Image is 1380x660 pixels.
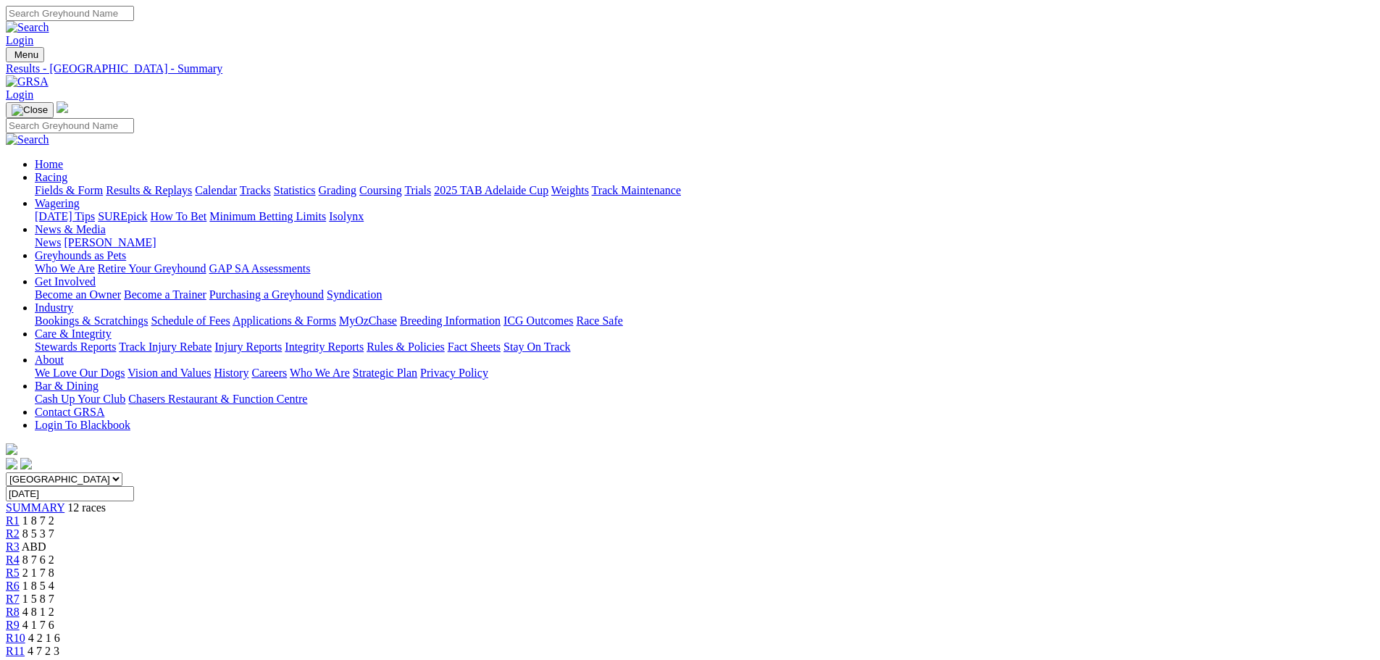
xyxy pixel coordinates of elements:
[35,236,61,248] a: News
[329,210,364,222] a: Isolynx
[151,314,230,327] a: Schedule of Fees
[285,341,364,353] a: Integrity Reports
[124,288,206,301] a: Become a Trainer
[503,341,570,353] a: Stay On Track
[67,501,106,514] span: 12 races
[6,21,49,34] img: Search
[35,341,1374,354] div: Care & Integrity
[22,514,54,527] span: 1 8 7 2
[6,118,134,133] input: Search
[6,458,17,469] img: facebook.svg
[290,367,350,379] a: Who We Are
[22,540,46,553] span: ABD
[22,593,54,605] span: 1 5 8 7
[35,197,80,209] a: Wagering
[6,501,64,514] a: SUMMARY
[98,210,147,222] a: SUREpick
[128,393,307,405] a: Chasers Restaurant & Function Centre
[6,593,20,605] a: R7
[22,580,54,592] span: 1 8 5 4
[6,62,1374,75] a: Results - [GEOGRAPHIC_DATA] - Summary
[127,367,211,379] a: Vision and Values
[22,527,54,540] span: 8 5 3 7
[6,606,20,618] a: R8
[35,210,95,222] a: [DATE] Tips
[35,367,1374,380] div: About
[6,567,20,579] a: R5
[35,223,106,235] a: News & Media
[240,184,271,196] a: Tracks
[6,133,49,146] img: Search
[6,554,20,566] a: R4
[22,554,54,566] span: 8 7 6 2
[35,354,64,366] a: About
[195,184,237,196] a: Calendar
[420,367,488,379] a: Privacy Policy
[400,314,501,327] a: Breeding Information
[35,314,1374,327] div: Industry
[551,184,589,196] a: Weights
[6,619,20,631] a: R9
[98,262,206,275] a: Retire Your Greyhound
[28,645,59,657] span: 4 7 2 3
[35,236,1374,249] div: News & Media
[209,210,326,222] a: Minimum Betting Limits
[35,406,104,418] a: Contact GRSA
[35,341,116,353] a: Stewards Reports
[404,184,431,196] a: Trials
[6,540,20,553] span: R3
[592,184,681,196] a: Track Maintenance
[35,327,112,340] a: Care & Integrity
[28,632,60,644] span: 4 2 1 6
[35,171,67,183] a: Racing
[6,102,54,118] button: Toggle navigation
[251,367,287,379] a: Careers
[233,314,336,327] a: Applications & Forms
[6,486,134,501] input: Select date
[35,288,1374,301] div: Get Involved
[57,101,68,113] img: logo-grsa-white.png
[35,184,103,196] a: Fields & Form
[6,75,49,88] img: GRSA
[6,6,134,21] input: Search
[12,104,48,116] img: Close
[209,288,324,301] a: Purchasing a Greyhound
[6,632,25,644] a: R10
[6,580,20,592] a: R6
[214,341,282,353] a: Injury Reports
[35,419,130,431] a: Login To Blackbook
[22,619,54,631] span: 4 1 7 6
[35,262,1374,275] div: Greyhounds as Pets
[35,301,73,314] a: Industry
[35,393,1374,406] div: Bar & Dining
[214,367,248,379] a: History
[6,34,33,46] a: Login
[35,158,63,170] a: Home
[319,184,356,196] a: Grading
[6,527,20,540] a: R2
[503,314,573,327] a: ICG Outcomes
[6,47,44,62] button: Toggle navigation
[339,314,397,327] a: MyOzChase
[209,262,311,275] a: GAP SA Assessments
[6,645,25,657] span: R11
[6,514,20,527] a: R1
[35,249,126,262] a: Greyhounds as Pets
[22,606,54,618] span: 4 8 1 2
[359,184,402,196] a: Coursing
[6,443,17,455] img: logo-grsa-white.png
[35,393,125,405] a: Cash Up Your Club
[353,367,417,379] a: Strategic Plan
[35,367,125,379] a: We Love Our Dogs
[106,184,192,196] a: Results & Replays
